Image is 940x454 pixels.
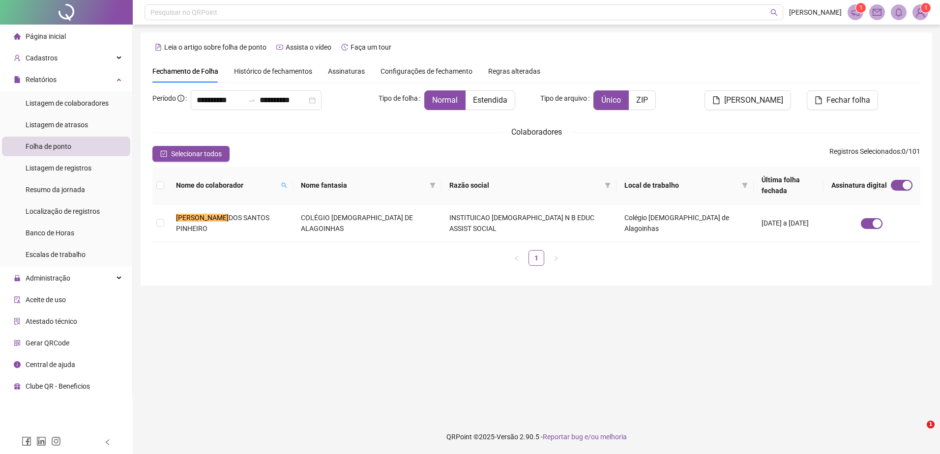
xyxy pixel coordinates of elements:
[26,99,109,107] span: Listagem de colaboradores
[509,250,525,266] li: Página anterior
[724,94,783,106] span: [PERSON_NAME]
[248,96,256,104] span: swap-right
[155,44,162,51] span: file-text
[26,317,77,325] span: Atestado técnico
[160,150,167,157] span: check-square
[511,127,562,137] span: Colaboradores
[14,76,21,83] span: file
[152,67,218,75] span: Fechamento de Folha
[14,340,21,346] span: qrcode
[754,167,823,204] th: Última folha fechada
[603,178,613,193] span: filter
[26,207,100,215] span: Localização de registros
[873,8,881,17] span: mail
[14,55,21,61] span: user-add
[14,361,21,368] span: info-circle
[432,95,458,105] span: Normal
[351,43,391,51] span: Faça um tour
[624,180,738,191] span: Local de trabalho
[26,339,69,347] span: Gerar QRCode
[301,180,426,191] span: Nome fantasia
[341,44,348,51] span: history
[379,93,418,104] span: Tipo de folha
[548,250,564,266] li: Próxima página
[921,3,931,13] sup: Atualize o seu contato no menu Meus Dados
[164,43,266,51] span: Leia o artigo sobre folha de ponto
[807,90,878,110] button: Fechar folha
[152,94,176,102] span: Período
[133,420,940,454] footer: QRPoint © 2025 - 2.90.5 -
[293,204,441,242] td: COLÉGIO [DEMOGRAPHIC_DATA] DE ALAGOINHAS
[529,251,544,265] a: 1
[924,4,928,11] span: 1
[234,67,312,75] span: Histórico de fechamentos
[509,250,525,266] button: left
[754,204,823,242] td: [DATE] a [DATE]
[281,182,287,188] span: search
[856,3,866,13] sup: 1
[851,8,860,17] span: notification
[543,433,627,441] span: Reportar bug e/ou melhoria
[381,68,472,75] span: Configurações de fechamento
[171,148,222,159] span: Selecionar todos
[540,93,587,104] span: Tipo de arquivo
[829,146,920,162] span: : 0 / 101
[428,178,438,193] span: filter
[152,146,230,162] button: Selecionar todos
[14,296,21,303] span: audit
[605,182,611,188] span: filter
[815,96,822,104] span: file
[14,275,21,282] span: lock
[51,436,61,446] span: instagram
[14,383,21,390] span: gift
[441,204,617,242] td: INSTITUICAO [DEMOGRAPHIC_DATA] N B EDUC ASSIST SOCIAL
[548,250,564,266] button: right
[514,255,520,261] span: left
[742,182,748,188] span: filter
[248,96,256,104] span: to
[176,180,277,191] span: Nome do colaborador
[927,421,935,428] span: 1
[286,43,331,51] span: Assista o vídeo
[473,95,507,105] span: Estendida
[276,44,283,51] span: youtube
[176,214,229,222] mark: [PERSON_NAME]
[26,121,88,129] span: Listagem de atrasos
[26,274,70,282] span: Administração
[26,296,66,304] span: Aceite de uso
[14,318,21,325] span: solution
[907,421,930,444] iframe: Intercom live chat
[712,96,720,104] span: file
[617,204,754,242] td: Colégio [DEMOGRAPHIC_DATA] de Alagoinhas
[859,4,863,11] span: 1
[26,229,74,237] span: Banco de Horas
[705,90,791,110] button: [PERSON_NAME]
[26,186,85,194] span: Resumo da jornada
[449,180,601,191] span: Razão social
[22,436,31,446] span: facebook
[826,94,870,106] span: Fechar folha
[430,182,436,188] span: filter
[636,95,648,105] span: ZIP
[36,436,46,446] span: linkedin
[26,54,58,62] span: Cadastros
[26,382,90,390] span: Clube QR - Beneficios
[770,9,778,16] span: search
[829,147,900,155] span: Registros Selecionados
[14,33,21,40] span: home
[831,180,887,191] span: Assinatura digital
[26,361,75,369] span: Central de ajuda
[26,251,86,258] span: Escalas de trabalho
[497,433,518,441] span: Versão
[26,142,71,150] span: Folha de ponto
[104,439,111,446] span: left
[488,68,540,75] span: Regras alteradas
[789,7,842,18] span: [PERSON_NAME]
[529,250,544,266] li: 1
[279,178,289,193] span: search
[894,8,903,17] span: bell
[26,76,57,84] span: Relatórios
[26,164,91,172] span: Listagem de registros
[601,95,621,105] span: Único
[553,255,559,261] span: right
